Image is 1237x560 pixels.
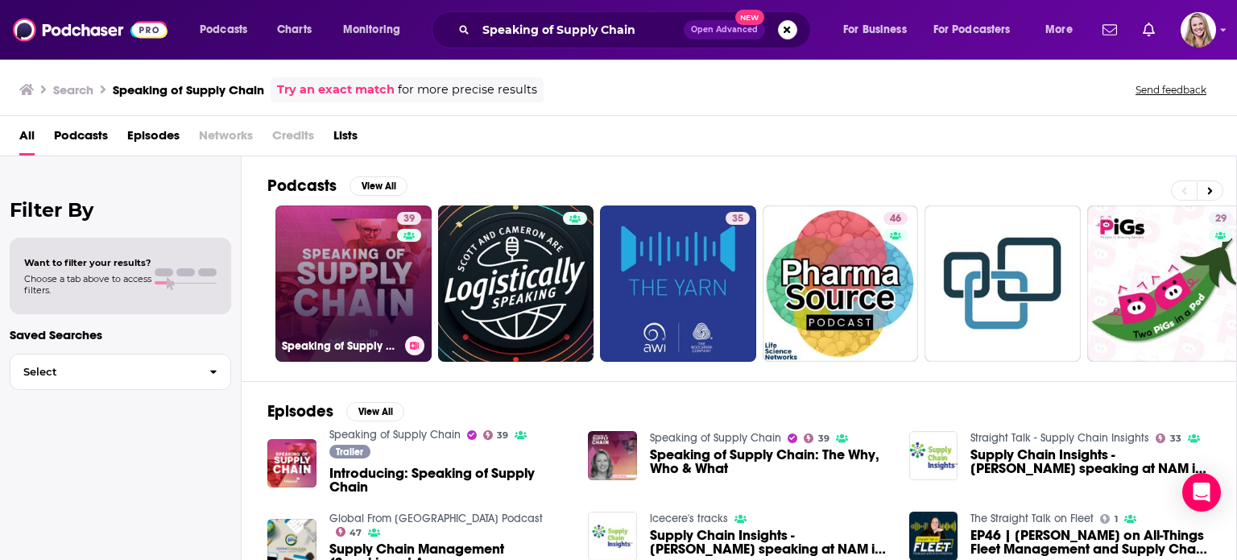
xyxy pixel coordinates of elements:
button: Send feedback [1131,83,1211,97]
span: EP46 | [PERSON_NAME] on All-Things Fleet Management and Supply Chain on the Speaking of Supply Ch... [970,529,1210,556]
a: 39 [804,433,829,443]
button: Open AdvancedNew [684,20,765,39]
button: open menu [832,17,927,43]
a: All [19,122,35,156]
a: 1 [1100,514,1118,524]
img: Introducing: Speaking of Supply Chain [267,439,316,488]
span: Logged in as KirstinPitchPR [1181,12,1216,48]
h3: Speaking of Supply Chain [282,339,399,353]
a: 46 [883,212,908,225]
div: Open Intercom Messenger [1182,473,1221,512]
a: Introducing: Speaking of Supply Chain [329,467,569,494]
span: 1 [1115,516,1118,523]
button: open menu [188,17,268,43]
h3: Speaking of Supply Chain [113,82,264,97]
a: EP46 | Erin Chats on All-Things Fleet Management and Supply Chain on the Speaking of Supply Chain... [970,529,1210,556]
span: For Business [843,19,907,41]
span: Credits [272,122,314,156]
a: PodcastsView All [267,176,408,196]
span: 35 [732,211,743,227]
a: Straight Talk - Supply Chain Insights [970,431,1149,445]
span: Charts [277,19,312,41]
span: 47 [350,529,362,537]
span: Monitoring [343,19,400,41]
a: Lists [333,122,358,156]
a: Supply Chain Insights - Lora Cecere speaking at NAM in September 2023 on Supply Chain Resilience. [650,529,890,556]
span: Supply Chain Insights - [PERSON_NAME] speaking at NAM in [DATE] on Supply Chain Resilience. [650,529,890,556]
span: Want to filter your results? [24,257,151,268]
a: Podcasts [54,122,108,156]
a: Speaking of Supply Chain: The Why, Who & What [650,448,890,475]
img: User Profile [1181,12,1216,48]
a: Episodes [127,122,180,156]
span: Open Advanced [691,26,758,34]
span: For Podcasters [933,19,1011,41]
button: open menu [332,17,421,43]
img: Speaking of Supply Chain: The Why, Who & What [588,431,637,480]
a: 39 [483,430,509,440]
span: Select [10,367,197,377]
button: Show profile menu [1181,12,1216,48]
span: Podcasts [200,19,247,41]
a: 39 [397,212,421,225]
span: 39 [403,211,415,227]
span: 39 [818,435,829,442]
a: Show notifications dropdown [1096,16,1123,44]
div: Search podcasts, credits, & more... [447,11,826,48]
a: 33 [1156,433,1181,443]
span: 46 [890,211,901,227]
a: 46 [763,205,919,362]
span: 29 [1215,211,1227,227]
h3: Search [53,82,93,97]
span: 39 [497,432,508,439]
a: Charts [267,17,321,43]
p: Saved Searches [10,327,231,342]
h2: Episodes [267,401,333,421]
span: Networks [199,122,253,156]
a: 35 [726,212,750,225]
span: Choose a tab above to access filters. [24,273,151,296]
a: 47 [336,527,362,537]
span: Supply Chain Insights - [PERSON_NAME] speaking at NAM in [DATE] on Supply Chain Resilience. [970,448,1210,475]
input: Search podcasts, credits, & more... [476,17,684,43]
button: open menu [1034,17,1093,43]
h2: Podcasts [267,176,337,196]
button: open menu [923,17,1034,43]
span: 33 [1170,435,1181,442]
span: New [735,10,764,25]
span: Trailer [336,447,363,457]
span: for more precise results [398,81,537,99]
img: Podchaser - Follow, Share and Rate Podcasts [13,15,168,45]
a: Speaking of Supply Chain [650,431,781,445]
a: 39Speaking of Supply Chain [275,205,432,362]
h2: Filter By [10,198,231,222]
a: EpisodesView All [267,401,404,421]
a: The Straight Talk on Fleet [970,512,1094,525]
img: Supply Chain Insights - Lora Cecere speaking at NAM in September 2023 on Supply Chain Resilience. [909,431,958,480]
a: Try an exact match [277,81,395,99]
button: View All [350,176,408,196]
a: Global From Asia Podcast [329,512,543,525]
button: Select [10,354,231,390]
span: More [1045,19,1073,41]
button: View All [346,402,404,421]
a: 35 [600,205,756,362]
a: 29 [1209,212,1233,225]
a: Supply Chain Insights - Lora Cecere speaking at NAM in September 2023 on Supply Chain Resilience. [970,448,1210,475]
a: Show notifications dropdown [1136,16,1161,44]
a: Speaking of Supply Chain [329,428,461,442]
a: lcecere's tracks [650,512,728,525]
